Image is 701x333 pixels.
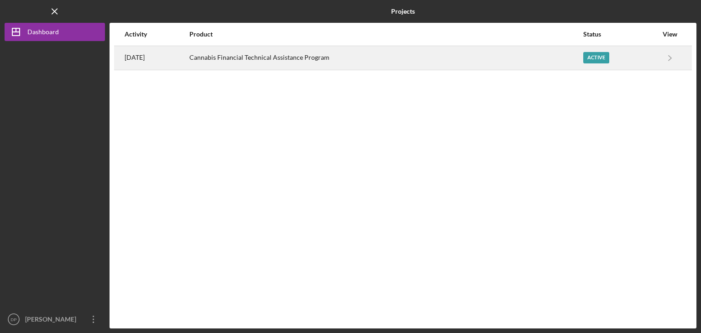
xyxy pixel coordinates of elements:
[189,47,582,69] div: Cannabis Financial Technical Assistance Program
[125,31,188,38] div: Activity
[27,23,59,43] div: Dashboard
[659,31,681,38] div: View
[5,310,105,328] button: DP[PERSON_NAME]
[391,8,415,15] b: Projects
[583,52,609,63] div: Active
[189,31,582,38] div: Product
[23,310,82,331] div: [PERSON_NAME]
[125,54,145,61] time: 2025-09-21 00:52
[583,31,658,38] div: Status
[5,23,105,41] button: Dashboard
[10,317,16,322] text: DP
